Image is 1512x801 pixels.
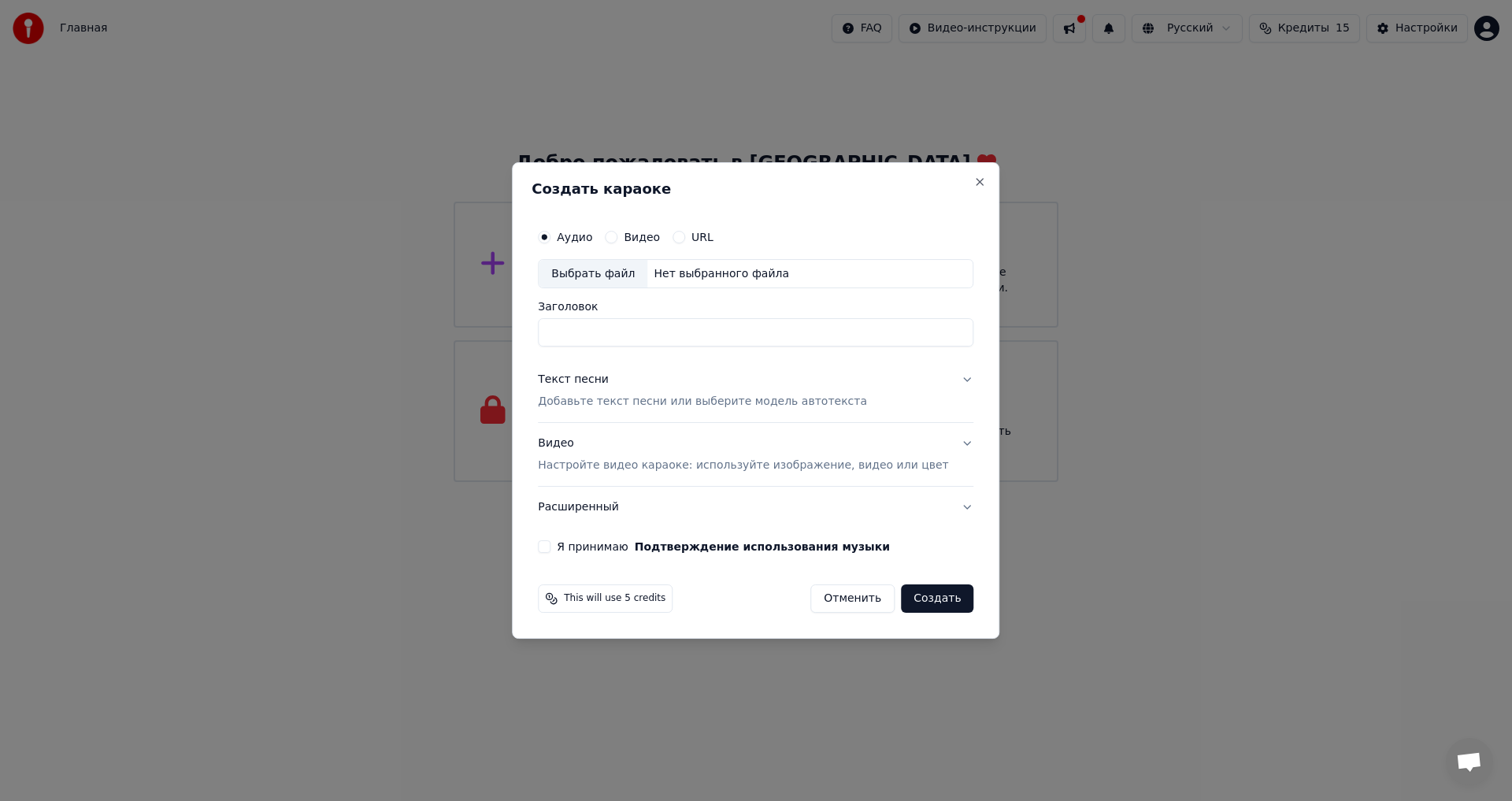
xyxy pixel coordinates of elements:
[557,232,592,243] label: Аудио
[532,182,980,196] h2: Создать караоке
[557,541,890,552] label: Я принимаю
[624,232,660,243] label: Видео
[538,395,867,410] p: Добавьте текст песни или выберите модель автотекста
[538,373,609,388] div: Текст песни
[691,232,713,243] label: URL
[538,302,973,313] label: Заголовок
[635,541,890,552] button: Я принимаю
[901,584,973,613] button: Создать
[538,458,948,473] p: Настройте видео караоке: используйте изображение, видео или цвет
[538,360,973,423] button: Текст песниДобавьте текст песни или выберите модель автотекста
[564,592,665,605] span: This will use 5 credits
[539,260,647,288] div: Выбрать файл
[538,487,973,528] button: Расширенный
[538,424,973,487] button: ВидеоНастройте видео караоке: используйте изображение, видео или цвет
[538,436,948,474] div: Видео
[647,266,795,282] div: Нет выбранного файла
[810,584,895,613] button: Отменить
